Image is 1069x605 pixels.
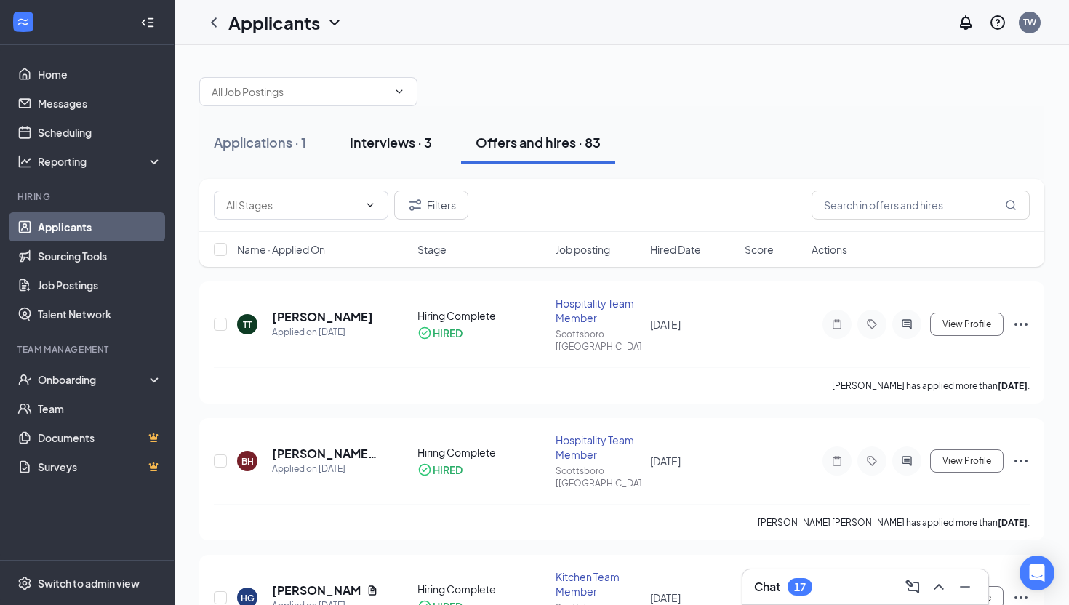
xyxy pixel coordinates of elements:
span: Stage [417,242,447,257]
input: All Stages [226,197,359,213]
div: Team Management [17,343,159,356]
div: Kitchen Team Member [556,569,641,598]
h3: Chat [754,579,780,595]
a: Messages [38,89,162,118]
div: Hiring Complete [417,445,546,460]
svg: CheckmarkCircle [417,462,432,477]
a: Applicants [38,212,162,241]
b: [DATE] [998,517,1028,528]
svg: Collapse [140,15,155,30]
svg: Settings [17,576,32,590]
input: Search in offers and hires [812,191,1030,220]
span: Score [745,242,774,257]
span: Name · Applied On [237,242,325,257]
a: SurveysCrown [38,452,162,481]
a: Home [38,60,162,89]
a: Scheduling [38,118,162,147]
span: Actions [812,242,847,257]
div: Offers and hires · 83 [476,133,601,151]
div: TW [1023,16,1036,28]
svg: Document [367,585,378,596]
a: Team [38,394,162,423]
button: View Profile [930,449,1004,473]
div: HIRED [433,326,463,340]
svg: UserCheck [17,372,32,387]
div: Hiring Complete [417,308,546,323]
svg: Note [828,455,846,467]
h5: [PERSON_NAME] [PERSON_NAME] [272,446,378,462]
svg: ChevronDown [364,199,376,211]
svg: CheckmarkCircle [417,326,432,340]
span: View Profile [942,456,991,466]
div: Hiring Complete [417,582,546,596]
p: [PERSON_NAME] has applied more than . [832,380,1030,392]
svg: Ellipses [1012,316,1030,333]
button: ChevronUp [927,575,950,598]
svg: ActiveChat [898,318,916,330]
div: Hospitality Team Member [556,296,641,325]
div: Applied on [DATE] [272,325,373,340]
div: Scottsboro [[GEOGRAPHIC_DATA]] [556,465,641,489]
div: Applied on [DATE] [272,462,378,476]
div: Reporting [38,154,163,169]
svg: ChevronLeft [205,14,223,31]
svg: Tag [863,318,881,330]
h5: [PERSON_NAME] [272,582,361,598]
input: All Job Postings [212,84,388,100]
div: Scottsboro [[GEOGRAPHIC_DATA]] [556,328,641,353]
svg: ComposeMessage [904,578,921,596]
h5: [PERSON_NAME] [272,309,373,325]
span: Job posting [556,242,610,257]
svg: Filter [407,196,424,214]
svg: WorkstreamLogo [16,15,31,29]
a: Sourcing Tools [38,241,162,271]
span: Hired Date [650,242,701,257]
p: [PERSON_NAME] [PERSON_NAME] has applied more than . [758,516,1030,529]
svg: Ellipses [1012,452,1030,470]
svg: QuestionInfo [989,14,1006,31]
a: Job Postings [38,271,162,300]
a: Talent Network [38,300,162,329]
button: ComposeMessage [901,575,924,598]
div: Onboarding [38,372,150,387]
button: View Profile [930,313,1004,336]
svg: ChevronDown [326,14,343,31]
div: Switch to admin view [38,576,140,590]
svg: Notifications [957,14,974,31]
span: [DATE] [650,318,681,331]
a: DocumentsCrown [38,423,162,452]
div: TT [243,318,252,331]
b: [DATE] [998,380,1028,391]
div: Hospitality Team Member [556,433,641,462]
svg: Minimize [956,578,974,596]
div: 17 [794,581,806,593]
div: Open Intercom Messenger [1020,556,1054,590]
svg: Note [828,318,846,330]
svg: Analysis [17,154,32,169]
span: [DATE] [650,454,681,468]
span: View Profile [942,319,991,329]
svg: ActiveChat [898,455,916,467]
svg: ChevronDown [393,86,405,97]
div: HG [241,592,255,604]
h1: Applicants [228,10,320,35]
div: Hiring [17,191,159,203]
svg: MagnifyingGlass [1005,199,1017,211]
div: Applications · 1 [214,133,306,151]
div: HIRED [433,462,463,477]
svg: Tag [863,455,881,467]
svg: ChevronUp [930,578,948,596]
button: Minimize [953,575,977,598]
div: BH [241,455,254,468]
span: [DATE] [650,591,681,604]
button: Filter Filters [394,191,468,220]
div: Interviews · 3 [350,133,432,151]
